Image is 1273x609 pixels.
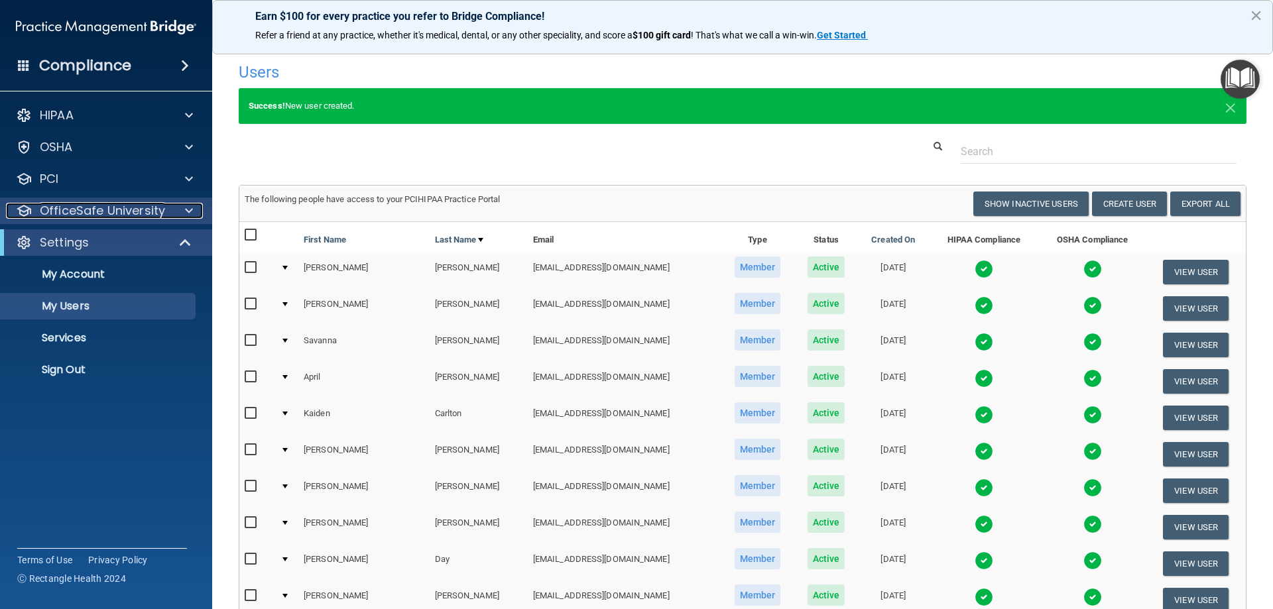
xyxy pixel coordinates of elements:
[40,235,89,250] p: Settings
[528,400,720,436] td: [EMAIL_ADDRESS][DOMAIN_NAME]
[975,369,993,388] img: tick.e7d51cea.svg
[255,10,1230,23] p: Earn $100 for every practice you refer to Bridge Compliance!
[528,472,720,509] td: [EMAIL_ADDRESS][DOMAIN_NAME]
[975,296,993,315] img: tick.e7d51cea.svg
[975,333,993,351] img: tick.e7d51cea.svg
[858,363,929,400] td: [DATE]
[298,545,429,582] td: [PERSON_NAME]
[808,475,845,496] span: Active
[1092,192,1167,216] button: Create User
[975,260,993,278] img: tick.e7d51cea.svg
[298,254,429,290] td: [PERSON_NAME]
[858,545,929,582] td: [DATE]
[430,472,528,509] td: [PERSON_NAME]
[39,56,131,75] h4: Compliance
[1163,296,1229,321] button: View User
[298,363,429,400] td: April
[1083,588,1102,606] img: tick.e7d51cea.svg
[975,588,993,606] img: tick.e7d51cea.svg
[808,439,845,460] span: Active
[735,402,781,423] span: Member
[249,101,285,111] strong: Success!
[430,400,528,436] td: Carlton
[1163,442,1229,467] button: View User
[430,327,528,363] td: [PERSON_NAME]
[735,329,781,351] span: Member
[9,300,190,313] p: My Users
[16,107,193,123] a: HIPAA
[735,439,781,460] span: Member
[1163,515,1229,539] button: View User
[40,139,73,155] p: OSHA
[1083,296,1102,315] img: tick.e7d51cea.svg
[16,235,192,250] a: Settings
[808,402,845,423] span: Active
[633,30,691,40] strong: $100 gift card
[9,331,190,345] p: Services
[16,139,193,155] a: OSHA
[16,203,193,219] a: OfficeSafe University
[1225,93,1237,119] span: ×
[1163,260,1229,284] button: View User
[435,232,484,248] a: Last Name
[1170,192,1241,216] a: Export All
[808,512,845,533] span: Active
[528,509,720,545] td: [EMAIL_ADDRESS][DOMAIN_NAME]
[528,254,720,290] td: [EMAIL_ADDRESS][DOMAIN_NAME]
[298,327,429,363] td: Savanna
[1083,333,1102,351] img: tick.e7d51cea.svg
[298,290,429,327] td: [PERSON_NAME]
[40,171,58,187] p: PCI
[808,366,845,387] span: Active
[1083,515,1102,533] img: tick.e7d51cea.svg
[17,553,72,567] a: Terms of Use
[16,171,193,187] a: PCI
[1163,369,1229,394] button: View User
[720,222,794,254] th: Type
[40,203,165,219] p: OfficeSafe University
[1225,98,1237,114] button: Close
[1083,369,1102,388] img: tick.e7d51cea.svg
[975,515,993,533] img: tick.e7d51cea.svg
[858,290,929,327] td: [DATE]
[430,545,528,582] td: Day
[245,194,501,204] span: The following people have access to your PCIHIPAA Practice Portal
[808,548,845,569] span: Active
[1083,260,1102,278] img: tick.e7d51cea.svg
[298,400,429,436] td: Kaiden
[239,64,818,81] h4: Users
[255,30,633,40] span: Refer a friend at any practice, whether it's medical, dental, or any other speciality, and score a
[858,327,929,363] td: [DATE]
[1163,406,1229,430] button: View User
[871,232,915,248] a: Created On
[975,551,993,570] img: tick.e7d51cea.svg
[430,436,528,472] td: [PERSON_NAME]
[735,548,781,569] span: Member
[298,509,429,545] td: [PERSON_NAME]
[1039,222,1146,254] th: OSHA Compliance
[304,232,346,248] a: First Name
[16,14,196,40] img: PMB logo
[9,363,190,376] p: Sign Out
[735,475,781,496] span: Member
[858,436,929,472] td: [DATE]
[298,436,429,472] td: [PERSON_NAME]
[858,400,929,436] td: [DATE]
[528,436,720,472] td: [EMAIL_ADDRESS][DOMAIN_NAME]
[1083,406,1102,424] img: tick.e7d51cea.svg
[691,30,817,40] span: ! That's what we call a win-win.
[1083,442,1102,461] img: tick.e7d51cea.svg
[1083,478,1102,497] img: tick.e7d51cea.svg
[430,509,528,545] td: [PERSON_NAME]
[961,139,1237,164] input: Search
[1163,333,1229,357] button: View User
[817,30,866,40] strong: Get Started
[975,406,993,424] img: tick.e7d51cea.svg
[735,366,781,387] span: Member
[735,584,781,606] span: Member
[808,584,845,606] span: Active
[88,553,148,567] a: Privacy Policy
[1163,551,1229,576] button: View User
[528,363,720,400] td: [EMAIL_ADDRESS][DOMAIN_NAME]
[298,472,429,509] td: [PERSON_NAME]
